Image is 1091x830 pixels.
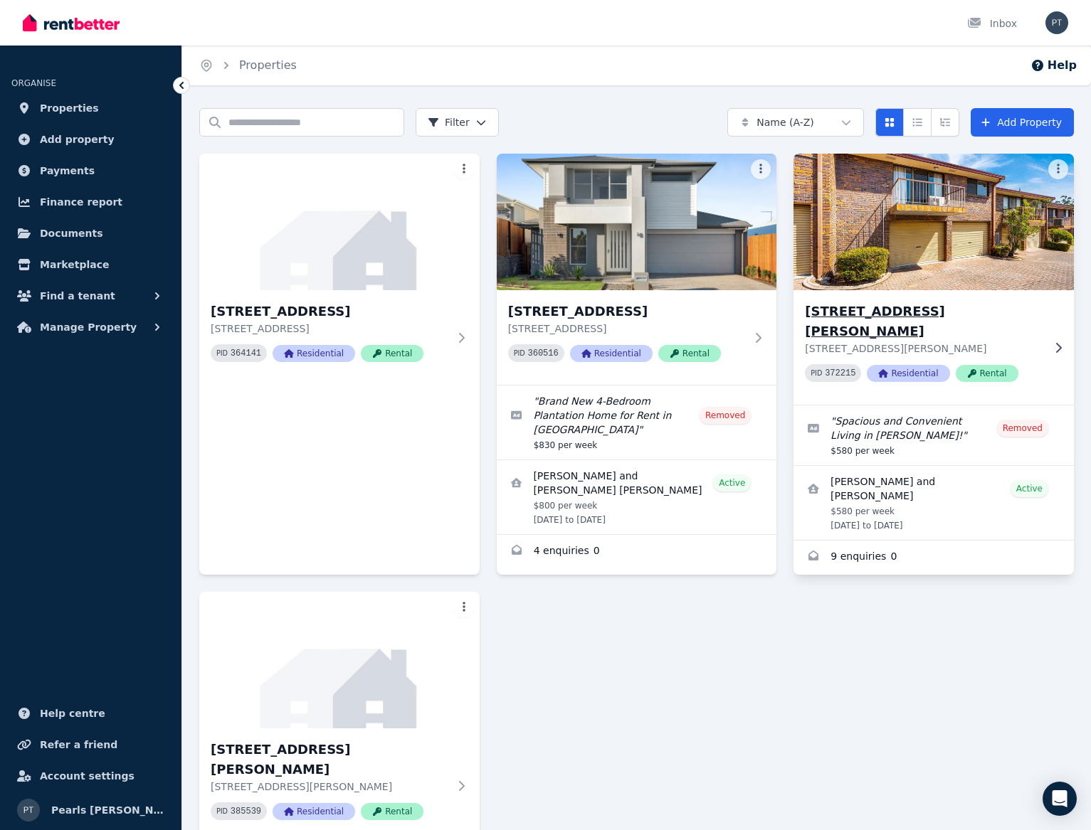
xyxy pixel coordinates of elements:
button: Find a tenant [11,282,170,310]
button: More options [751,159,771,179]
a: Add Property [971,108,1074,137]
a: Properties [239,58,297,72]
button: More options [454,597,474,617]
code: 360516 [528,349,559,358]
span: Residential [273,345,355,362]
a: Enquiries for 2 Desert Rd, Greenbank [497,535,777,569]
span: Manage Property [40,319,137,336]
p: [STREET_ADDRESS] [508,321,746,336]
span: Finance report [40,193,122,211]
span: Payments [40,162,95,179]
span: Rental [361,345,423,362]
a: Finance report [11,188,170,216]
h3: [STREET_ADDRESS] [211,302,448,321]
button: Expanded list view [931,108,959,137]
a: View details for Kirsty Hennessy and James Dean Grant [497,460,777,534]
img: 6/36 Hillardt St, Robertson [786,150,1080,294]
small: PID [216,349,228,357]
nav: Breadcrumb [182,46,314,85]
a: Edit listing: Brand New 4-Bedroom Plantation Home for Rent in Everleigh Estate [497,385,777,459]
span: Filter [428,115,470,129]
img: 2 Desert Rd, Greenbank [199,154,480,290]
a: Properties [11,94,170,122]
span: Add property [40,131,115,148]
span: Properties [40,100,99,117]
p: [STREET_ADDRESS][PERSON_NAME] [805,341,1043,356]
a: Edit listing: Spacious and Convenient Living in Robertson! [794,405,1074,465]
img: RentBetter [23,12,120,33]
p: [STREET_ADDRESS] [211,321,448,336]
span: Residential [273,803,355,820]
button: Card view [875,108,904,137]
span: Pearls [PERSON_NAME] [51,802,164,819]
span: Refer a friend [40,736,117,753]
span: Marketplace [40,256,109,273]
code: 385539 [231,807,261,816]
button: More options [454,159,474,179]
span: Residential [570,345,653,362]
img: 406/11 Carriage St, Bowen Hills [199,592,480,728]
a: View details for Venera Dsouza and Tervin Gerald Pinto [794,466,1074,540]
a: Enquiries for 6/36 Hillardt St, Robertson [794,541,1074,575]
a: Account settings [11,762,170,790]
img: Pearls Tsang [17,799,40,821]
small: PID [811,369,822,377]
span: Rental [956,365,1018,382]
small: PID [216,807,228,815]
button: Manage Property [11,313,170,341]
img: Pearls Tsang [1045,11,1068,34]
span: Find a tenant [40,287,115,304]
span: Rental [658,345,721,362]
span: Documents [40,225,103,242]
h3: [STREET_ADDRESS] [508,302,746,321]
span: Help centre [40,705,105,722]
a: Refer a friend [11,730,170,759]
a: Help centre [11,699,170,728]
span: Rental [361,803,423,820]
span: Name (A-Z) [757,115,814,129]
button: Filter [416,108,499,137]
a: 6/36 Hillardt St, Robertson[STREET_ADDRESS][PERSON_NAME][STREET_ADDRESS][PERSON_NAME]PID 372215Re... [794,154,1074,405]
div: View options [875,108,959,137]
button: Help [1031,57,1077,74]
a: Marketplace [11,250,170,279]
code: 364141 [231,349,261,358]
p: [STREET_ADDRESS][PERSON_NAME] [211,780,448,794]
div: Inbox [967,16,1017,31]
button: More options [1048,159,1068,179]
a: 2 Desert Rd, Greenbank[STREET_ADDRESS][STREET_ADDRESS]PID 364141ResidentialRental [199,154,480,385]
small: PID [514,349,525,357]
h3: [STREET_ADDRESS][PERSON_NAME] [211,740,448,780]
a: Documents [11,219,170,248]
a: Payments [11,156,170,185]
span: Account settings [40,767,135,784]
button: Compact list view [903,108,932,137]
code: 372215 [825,368,855,378]
span: Residential [867,365,949,382]
div: Open Intercom Messenger [1043,782,1077,816]
h3: [STREET_ADDRESS][PERSON_NAME] [805,302,1043,341]
span: ORGANISE [11,78,56,88]
a: 2 Desert Rd, Greenbank[STREET_ADDRESS][STREET_ADDRESS]PID 360516ResidentialRental [497,154,777,385]
a: Add property [11,125,170,154]
button: Name (A-Z) [727,108,864,137]
img: 2 Desert Rd, Greenbank [497,154,777,290]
